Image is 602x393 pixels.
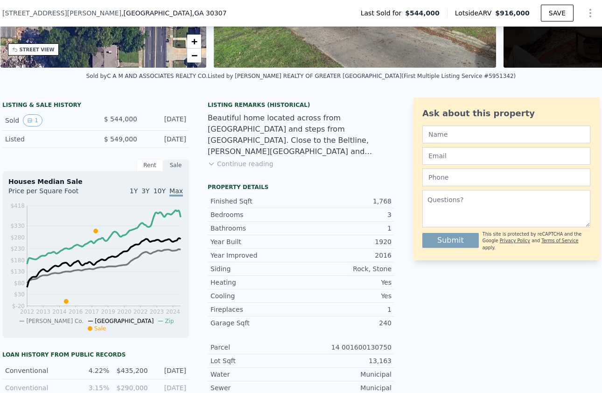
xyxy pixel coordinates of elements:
[169,187,183,196] span: Max
[210,210,301,219] div: Bedrooms
[10,223,25,229] tspan: $330
[8,186,96,201] div: Price per Square Foot
[210,305,301,314] div: Fireplaces
[145,114,186,126] div: [DATE]
[85,309,99,315] tspan: 2017
[191,49,197,61] span: −
[10,246,25,252] tspan: $230
[26,318,84,324] span: [PERSON_NAME] Co.
[95,318,154,324] span: [GEOGRAPHIC_DATA]
[210,251,301,260] div: Year Improved
[301,318,392,328] div: 240
[154,366,186,375] div: [DATE]
[12,303,25,309] tspan: $-20
[5,134,88,144] div: Listed
[163,159,189,171] div: Sale
[301,264,392,274] div: Rock, Stone
[301,383,392,393] div: Municipal
[86,73,208,79] div: Sold by C A M AND ASSOCIATES REALTY CO .
[187,35,201,49] a: Zoom in
[5,366,71,375] div: Conventional
[20,46,55,53] div: STREET VIEW
[191,35,197,47] span: +
[10,234,25,241] tspan: $280
[422,126,590,143] input: Name
[77,383,109,393] div: 3.15%
[301,356,392,365] div: 13,163
[10,203,25,209] tspan: $418
[210,264,301,274] div: Siding
[141,187,149,195] span: 3Y
[115,383,147,393] div: $290,000
[69,309,83,315] tspan: 2016
[301,237,392,246] div: 1920
[187,49,201,63] a: Zoom out
[165,318,174,324] span: Zip
[192,9,227,17] span: , GA 30307
[581,4,600,22] button: Show Options
[210,291,301,301] div: Cooling
[210,278,301,287] div: Heating
[101,309,115,315] tspan: 2019
[541,238,578,243] a: Terms of Service
[52,309,67,315] tspan: 2014
[405,8,440,18] span: $544,000
[301,370,392,379] div: Municipal
[301,343,392,352] div: 14 001600130750
[130,187,138,195] span: 1Y
[422,107,590,120] div: Ask about this property
[210,318,301,328] div: Garage Sqft
[301,210,392,219] div: 3
[455,8,495,18] span: Lotside ARV
[154,383,186,393] div: [DATE]
[208,183,394,191] div: Property details
[422,168,590,186] input: Phone
[301,196,392,206] div: 1,768
[8,177,183,186] div: Houses Median Sale
[210,237,301,246] div: Year Built
[301,224,392,233] div: 1
[2,8,121,18] span: [STREET_ADDRESS][PERSON_NAME]
[210,196,301,206] div: Finished Sqft
[483,231,590,251] div: This site is protected by reCAPTCHA and the Google and apply.
[210,356,301,365] div: Lot Sqft
[94,325,106,332] span: Sale
[208,112,394,157] div: Beautiful home located across from [GEOGRAPHIC_DATA] and steps from [GEOGRAPHIC_DATA]. Close to t...
[14,280,25,287] tspan: $80
[500,238,530,243] a: Privacy Policy
[541,5,574,21] button: SAVE
[5,383,71,393] div: Conventional
[137,159,163,171] div: Rent
[2,351,189,358] div: Loan history from public records
[2,101,189,111] div: LISTING & SALE HISTORY
[210,370,301,379] div: Water
[208,159,273,168] button: Continue reading
[133,309,148,315] tspan: 2022
[166,309,180,315] tspan: 2024
[154,187,166,195] span: 10Y
[210,383,301,393] div: Sewer
[208,101,394,109] div: Listing Remarks (Historical)
[10,268,25,275] tspan: $130
[301,305,392,314] div: 1
[495,9,530,17] span: $916,000
[301,251,392,260] div: 2016
[36,309,50,315] tspan: 2013
[5,114,88,126] div: Sold
[121,8,227,18] span: , [GEOGRAPHIC_DATA]
[20,309,35,315] tspan: 2012
[361,8,406,18] span: Last Sold for
[150,309,164,315] tspan: 2023
[208,73,516,79] div: Listed by [PERSON_NAME] REALTY OF GREATER [GEOGRAPHIC_DATA] (First Multiple Listing Service #5951...
[104,135,137,143] span: $ 549,000
[301,278,392,287] div: Yes
[422,233,479,248] button: Submit
[210,343,301,352] div: Parcel
[117,309,132,315] tspan: 2020
[77,366,109,375] div: 4.22%
[14,291,25,298] tspan: $30
[115,366,147,375] div: $435,200
[10,257,25,264] tspan: $180
[23,114,42,126] button: View historical data
[422,147,590,165] input: Email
